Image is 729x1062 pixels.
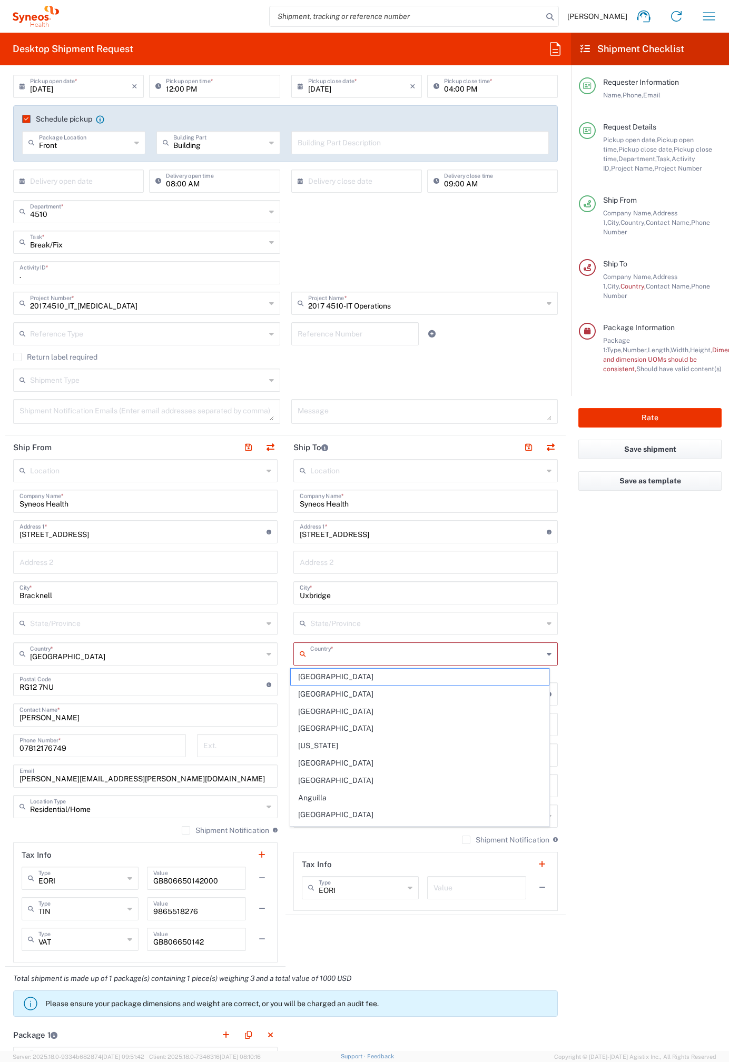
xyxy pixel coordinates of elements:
span: Phone, [623,91,643,99]
span: Project Name, [611,164,654,172]
span: Ship To [603,260,627,268]
label: Shipment Notification [462,836,549,844]
span: [US_STATE] [291,738,549,754]
span: [GEOGRAPHIC_DATA] [291,824,549,840]
h2: Shipment Checklist [580,43,684,55]
div: This field is required [293,666,558,675]
span: Task, [656,155,672,163]
em: Total shipment is made up of 1 package(s) containing 1 piece(s) weighing 3 and a total value of 1... [5,974,359,982]
span: Contact Name, [646,282,691,290]
i: × [410,78,416,95]
span: Width, [671,346,690,354]
span: Project Number [654,164,702,172]
span: [GEOGRAPHIC_DATA] [291,669,549,685]
span: City, [607,219,620,226]
input: Shipment, tracking or reference number [270,6,543,26]
span: Pickup open date, [603,136,657,144]
span: Height, [690,346,712,354]
h2: Desktop Shipment Request [13,43,133,55]
span: Type, [607,346,623,354]
label: Schedule pickup [22,115,92,123]
p: Please ensure your package dimensions and weight are correct, or you will be charged an audit fee. [45,999,553,1008]
span: [GEOGRAPHIC_DATA] [291,703,549,720]
span: [GEOGRAPHIC_DATA] [291,720,549,737]
span: [GEOGRAPHIC_DATA] [291,772,549,789]
span: [DATE] 09:51:42 [102,1054,144,1060]
span: Server: 2025.18.0-9334b682874 [13,1054,144,1060]
h2: Tax Info [302,859,332,870]
span: Should have valid content(s) [636,365,722,373]
span: Name, [603,91,623,99]
span: [GEOGRAPHIC_DATA] [291,807,549,823]
button: Save shipment [578,440,722,459]
span: [GEOGRAPHIC_DATA] [291,686,549,702]
a: Feedback [367,1053,394,1059]
a: Support [341,1053,367,1059]
span: Contact Name, [646,219,691,226]
span: Package 1: [603,336,630,354]
h2: Package 1 [13,1030,57,1040]
h2: Ship To [293,442,328,453]
label: Return label required [13,353,97,361]
span: Company Name, [603,209,653,217]
span: Requester Information [603,78,679,86]
span: Country, [620,282,646,290]
span: [GEOGRAPHIC_DATA] [291,755,549,771]
span: Email [643,91,661,99]
span: Copyright © [DATE]-[DATE] Agistix Inc., All Rights Reserved [554,1052,716,1061]
span: Package Information [603,323,675,332]
span: Country, [620,219,646,226]
span: Length, [648,346,671,354]
span: Anguilla [291,790,549,806]
span: Client: 2025.18.0-7346316 [149,1054,261,1060]
span: Request Details [603,123,656,131]
span: Ship From [603,196,637,204]
h2: Ship From [13,442,52,453]
span: Number, [623,346,648,354]
button: Save as template [578,471,722,491]
span: Pickup close date, [618,145,674,153]
label: Shipment Notification [182,826,269,835]
span: Company Name, [603,273,653,281]
span: Department, [618,155,656,163]
i: × [132,78,137,95]
h2: Tax Info [22,850,52,860]
button: Rate [578,408,722,428]
span: [PERSON_NAME] [567,12,627,21]
a: Add Reference [425,326,439,341]
span: City, [607,282,620,290]
span: [DATE] 08:10:16 [220,1054,261,1060]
